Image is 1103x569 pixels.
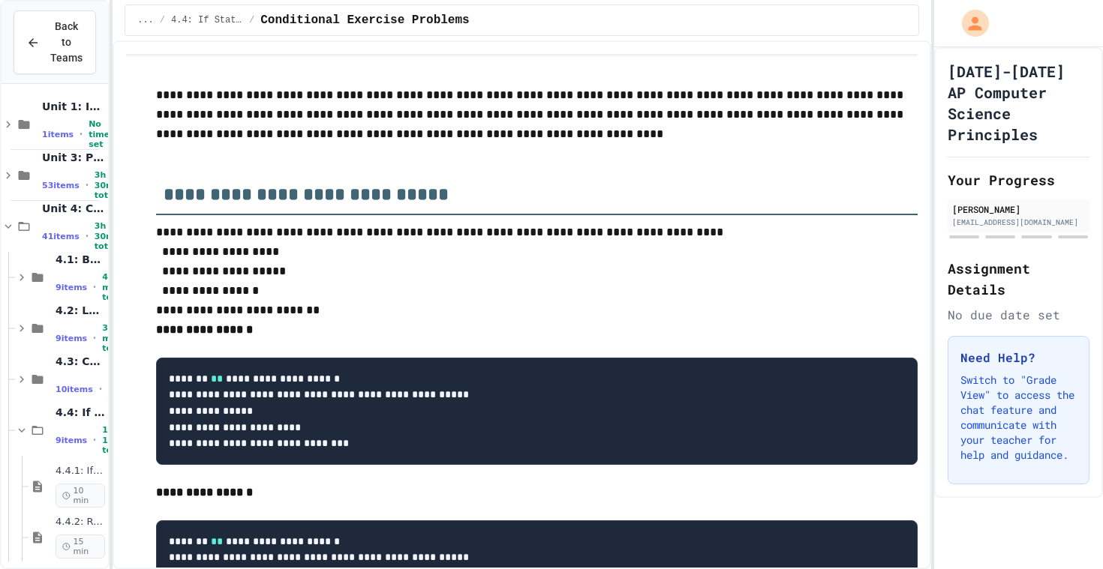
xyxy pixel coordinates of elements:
span: Conditional Exercise Problems [260,11,469,29]
span: • [80,128,83,140]
span: 4.2: Logical Operators [56,304,105,317]
span: 3h 30m total [95,221,116,251]
span: ... [137,14,154,26]
span: 15 min [56,535,105,559]
span: Unit 1: Intro to Computer Science [42,100,105,113]
span: / [249,14,254,26]
span: • [86,230,89,242]
span: 9 items [56,436,87,445]
span: 3h 30m total [95,170,116,200]
span: • [93,332,96,344]
span: Unit 4: Control Structures [42,202,105,215]
span: 4.3: Comparison Operators [56,355,105,368]
button: Back to Teams [14,10,96,74]
span: • [93,434,96,446]
span: 1 items [42,130,74,139]
span: 4.4: If Statements [56,406,105,419]
span: / [160,14,165,26]
span: 1h 10m total [102,425,124,455]
span: No time set [89,119,110,149]
span: • [99,383,102,395]
span: • [93,281,96,293]
h1: [DATE]-[DATE] AP Computer Science Principles [948,61,1089,145]
span: 4.4.2: Review - If Statements [56,516,105,529]
span: Back to Teams [49,19,83,66]
div: No due date set [948,306,1089,324]
span: 35 min total [108,374,130,404]
h2: Your Progress [948,169,1089,190]
span: 4.4.1: If Statements [56,465,105,478]
div: My Account [946,6,993,40]
div: [EMAIL_ADDRESS][DOMAIN_NAME] [952,217,1085,228]
h3: Need Help? [960,349,1077,367]
span: 4.4: If Statements [171,14,243,26]
h2: Assignment Details [948,258,1089,300]
span: Unit 3: Programming with Python [42,151,105,164]
span: 9 items [56,283,87,292]
p: Switch to "Grade View" to access the chat feature and communicate with your teacher for help and ... [960,373,1077,463]
span: 40 min total [102,272,124,302]
span: 41 items [42,232,80,241]
span: 53 items [42,181,80,190]
span: 4.1: Booleans [56,253,105,266]
span: 9 items [56,334,87,343]
span: 10 items [56,385,93,394]
span: 30 min total [102,323,124,353]
div: [PERSON_NAME] [952,202,1085,216]
span: • [86,179,89,191]
span: 10 min [56,484,105,508]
